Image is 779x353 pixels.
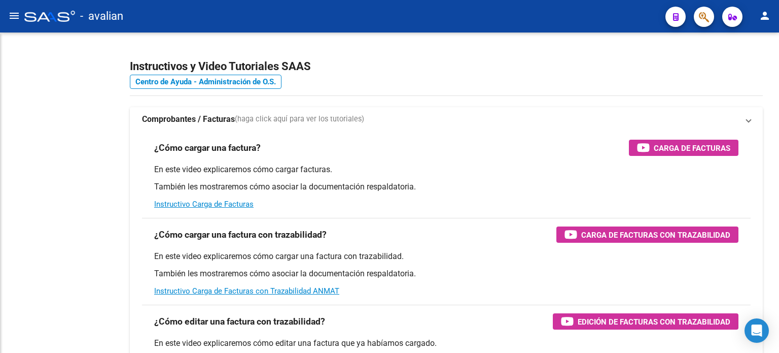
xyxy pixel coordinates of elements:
[130,75,281,89] a: Centro de Ayuda - Administración de O.S.
[142,114,235,125] strong: Comprobantes / Facturas
[8,10,20,22] mat-icon: menu
[154,200,254,209] a: Instructivo Carga de Facturas
[759,10,771,22] mat-icon: person
[629,140,738,156] button: Carga de Facturas
[154,286,339,296] a: Instructivo Carga de Facturas con Trazabilidad ANMAT
[556,227,738,243] button: Carga de Facturas con Trazabilidad
[154,228,327,242] h3: ¿Cómo cargar una factura con trazabilidad?
[553,313,738,330] button: Edición de Facturas con Trazabilidad
[154,338,738,349] p: En este video explicaremos cómo editar una factura que ya habíamos cargado.
[235,114,364,125] span: (haga click aquí para ver los tutoriales)
[581,229,730,241] span: Carga de Facturas con Trazabilidad
[745,318,769,343] div: Open Intercom Messenger
[130,57,763,76] h2: Instructivos y Video Tutoriales SAAS
[154,141,261,155] h3: ¿Cómo cargar una factura?
[154,181,738,192] p: También les mostraremos cómo asociar la documentación respaldatoria.
[654,142,730,154] span: Carga de Facturas
[154,251,738,262] p: En este video explicaremos cómo cargar una factura con trazabilidad.
[154,268,738,279] p: También les mostraremos cómo asociar la documentación respaldatoria.
[578,315,730,328] span: Edición de Facturas con Trazabilidad
[80,5,123,27] span: - avalian
[154,164,738,175] p: En este video explicaremos cómo cargar facturas.
[130,107,763,132] mat-expansion-panel-header: Comprobantes / Facturas(haga click aquí para ver los tutoriales)
[154,314,325,329] h3: ¿Cómo editar una factura con trazabilidad?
